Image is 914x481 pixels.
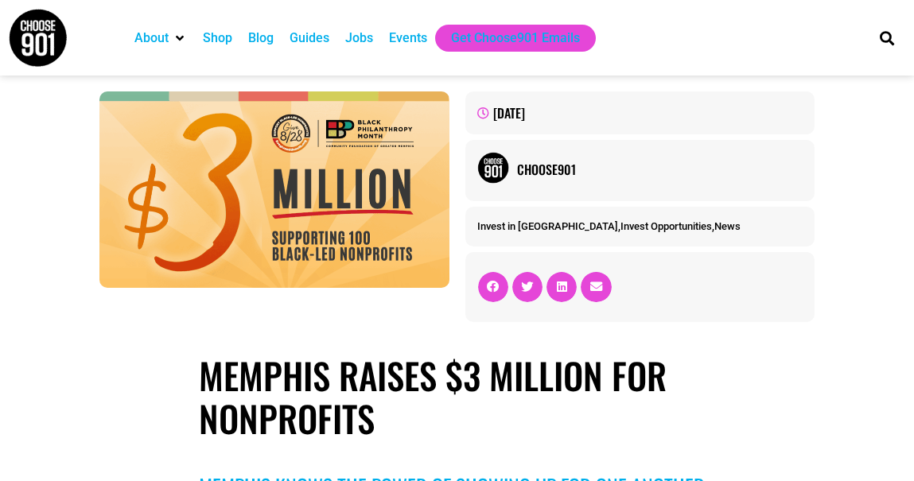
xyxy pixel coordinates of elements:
[451,29,580,48] a: Get Choose901 Emails
[546,272,577,302] div: Share on linkedin
[248,29,274,48] a: Blog
[477,220,618,232] a: Invest in [GEOGRAPHIC_DATA]
[199,354,715,440] h1: Memphis Raises $3 Million for Nonprofits
[126,25,854,52] nav: Main nav
[290,29,329,48] a: Guides
[389,29,427,48] a: Events
[493,103,525,122] time: [DATE]
[203,29,232,48] a: Shop
[126,25,195,52] div: About
[477,220,741,232] span: , ,
[517,160,803,179] a: Choose901
[345,29,373,48] a: Jobs
[714,220,741,232] a: News
[581,272,611,302] div: Share on email
[620,220,712,232] a: Invest Opportunities
[134,29,169,48] a: About
[478,272,508,302] div: Share on facebook
[873,25,900,51] div: Search
[512,272,543,302] div: Share on twitter
[477,152,509,184] img: Picture of Choose901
